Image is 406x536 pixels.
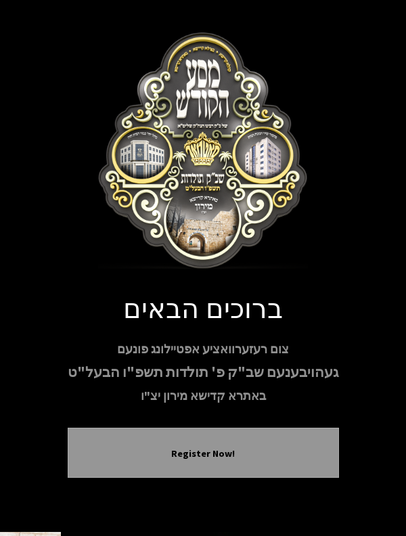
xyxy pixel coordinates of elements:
p: צום רעזערוואציע אפטיילונג פונעם [68,340,339,359]
button: Register Now! [85,447,322,462]
p: געהויבענעם שב"ק פ' תולדות תשפ"ו הבעל"ט [68,361,339,384]
p: באתרא קדישא מירון יצ"ו [68,386,339,405]
h1: ברוכים הבאים [68,291,339,323]
img: Meron Toldos Logo [98,32,308,269]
